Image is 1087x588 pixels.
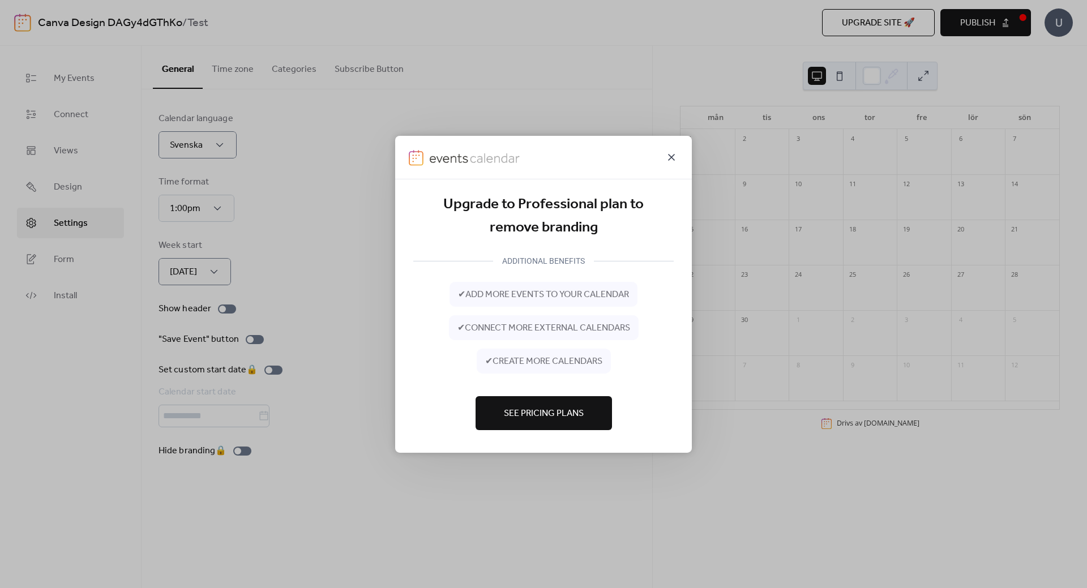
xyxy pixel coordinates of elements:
span: ✔ create more calendars [485,355,602,368]
button: See Pricing Plans [476,396,612,430]
span: ✔ add more events to your calendar [458,288,629,302]
div: Upgrade to Professional plan to remove branding [413,192,674,239]
img: logo-type [429,149,521,165]
span: ✔ connect more external calendars [457,321,630,335]
img: logo-icon [409,149,423,165]
span: See Pricing Plans [504,407,584,420]
div: ADDITIONAL BENEFITS [493,254,594,268]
